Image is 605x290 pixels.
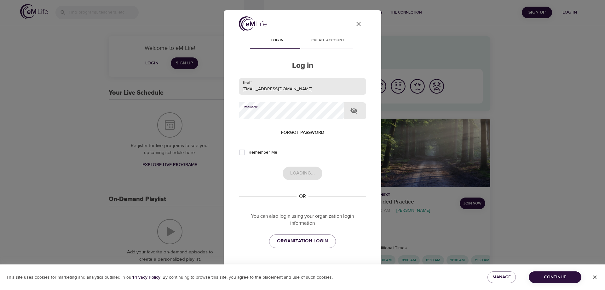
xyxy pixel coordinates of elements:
a: ORGANIZATION LOGIN [269,234,336,248]
div: disabled tabs example [239,33,366,49]
span: Manage [493,273,511,281]
span: ORGANIZATION LOGIN [277,237,328,245]
span: Forgot password [281,129,324,137]
p: You can also login using your organization login information [239,213,366,227]
button: close [351,16,366,32]
b: Privacy Policy [133,275,160,280]
img: logo [239,16,267,31]
span: Remember Me [249,149,277,156]
span: Log in [256,37,299,44]
span: Create account [306,37,349,44]
button: Forgot password [279,127,327,139]
span: Continue [534,273,576,281]
h2: Log in [239,61,366,70]
div: OR [297,193,308,200]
